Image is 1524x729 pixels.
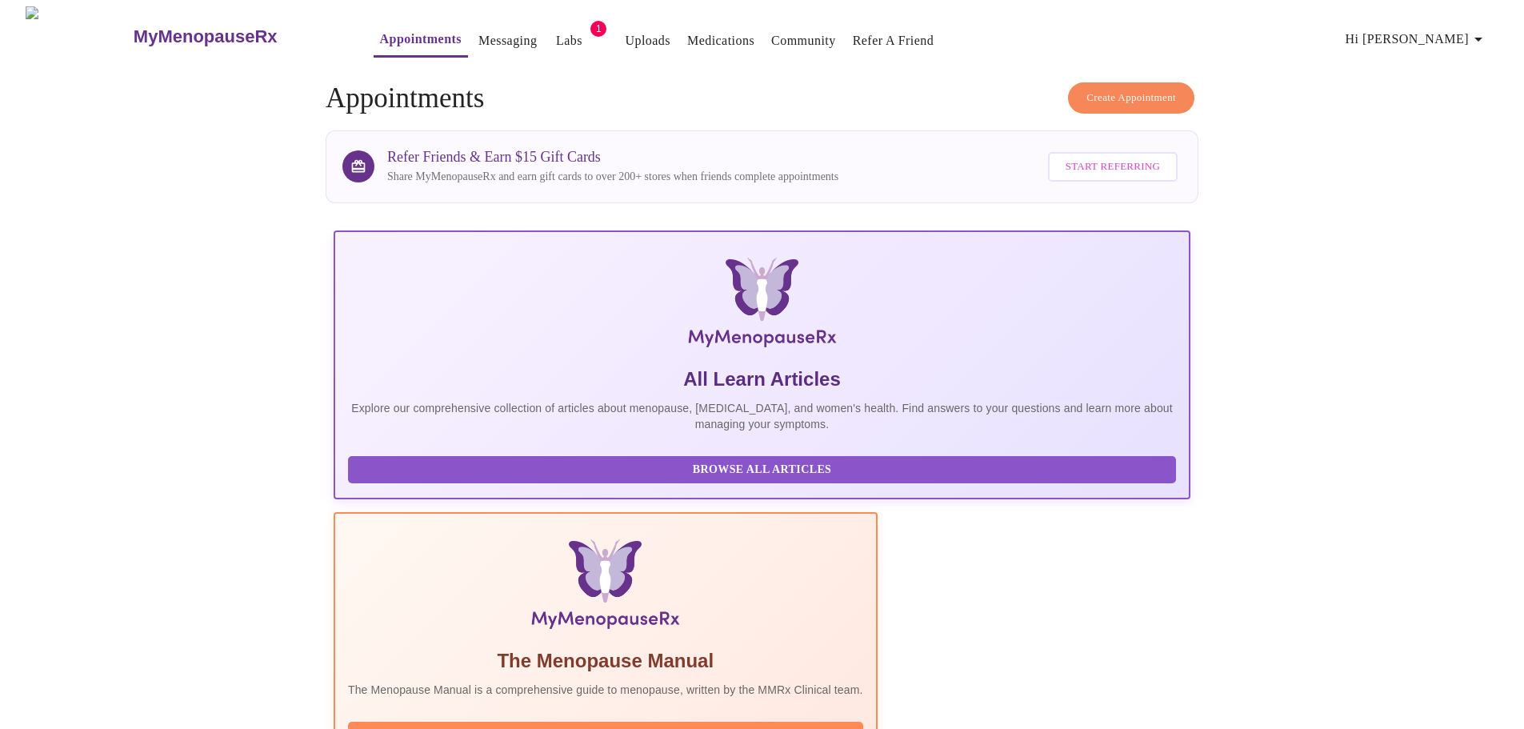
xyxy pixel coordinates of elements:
[348,648,863,674] h5: The Menopause Manual
[374,23,468,58] button: Appointments
[364,460,1160,480] span: Browse All Articles
[477,258,1047,354] img: MyMenopauseRx Logo
[380,28,462,50] a: Appointments
[618,25,677,57] button: Uploads
[543,25,594,57] button: Labs
[590,21,606,37] span: 1
[1044,144,1182,190] a: Start Referring
[478,30,537,52] a: Messaging
[131,9,341,65] a: MyMenopauseRx
[1048,152,1178,182] button: Start Referring
[687,30,754,52] a: Medications
[134,26,278,47] h3: MyMenopauseRx
[348,400,1176,432] p: Explore our comprehensive collection of articles about menopause, [MEDICAL_DATA], and women's hea...
[1339,23,1494,55] button: Hi [PERSON_NAME]
[387,149,838,166] h3: Refer Friends & Earn $15 Gift Cards
[348,456,1176,484] button: Browse All Articles
[348,462,1180,475] a: Browse All Articles
[26,6,131,66] img: MyMenopauseRx Logo
[472,25,543,57] button: Messaging
[348,367,1176,392] h5: All Learn Articles
[1068,82,1194,114] button: Create Appointment
[1346,28,1488,50] span: Hi [PERSON_NAME]
[625,30,670,52] a: Uploads
[348,682,863,698] p: The Menopause Manual is a comprehensive guide to menopause, written by the MMRx Clinical team.
[846,25,941,57] button: Refer a Friend
[1086,89,1176,107] span: Create Appointment
[1066,158,1160,176] span: Start Referring
[771,30,836,52] a: Community
[765,25,842,57] button: Community
[853,30,934,52] a: Refer a Friend
[387,169,838,185] p: Share MyMenopauseRx and earn gift cards to over 200+ stores when friends complete appointments
[430,539,781,635] img: Menopause Manual
[556,30,582,52] a: Labs
[681,25,761,57] button: Medications
[326,82,1198,114] h4: Appointments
